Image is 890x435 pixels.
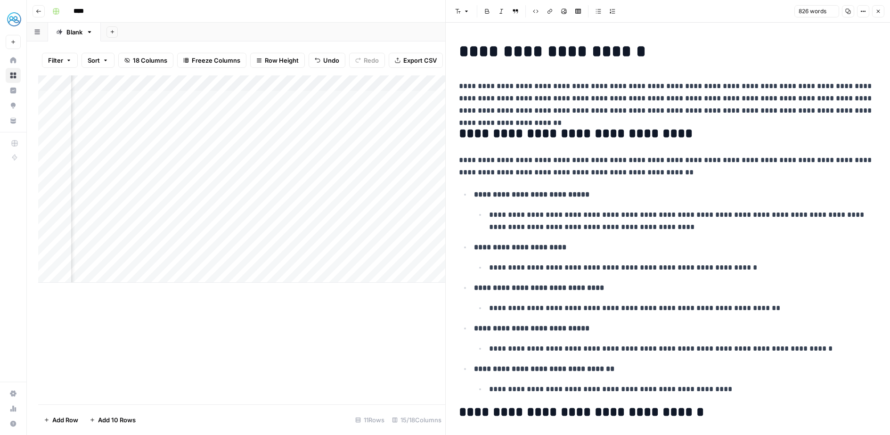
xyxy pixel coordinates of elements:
[265,56,299,65] span: Row Height
[6,68,21,83] a: Browse
[6,53,21,68] a: Home
[6,401,21,416] a: Usage
[6,8,21,31] button: Workspace: MyHealthTeam
[364,56,379,65] span: Redo
[177,53,246,68] button: Freeze Columns
[82,53,114,68] button: Sort
[351,412,388,427] div: 11 Rows
[799,7,826,16] span: 826 words
[6,11,23,28] img: MyHealthTeam Logo
[349,53,385,68] button: Redo
[6,386,21,401] a: Settings
[98,415,136,425] span: Add 10 Rows
[133,56,167,65] span: 18 Columns
[6,113,21,128] a: Your Data
[6,83,21,98] a: Insights
[42,53,78,68] button: Filter
[52,415,78,425] span: Add Row
[323,56,339,65] span: Undo
[118,53,173,68] button: 18 Columns
[388,412,445,427] div: 15/18 Columns
[66,27,82,37] div: Blank
[38,412,84,427] button: Add Row
[6,416,21,431] button: Help + Support
[84,412,141,427] button: Add 10 Rows
[6,98,21,113] a: Opportunities
[48,56,63,65] span: Filter
[403,56,437,65] span: Export CSV
[309,53,345,68] button: Undo
[88,56,100,65] span: Sort
[192,56,240,65] span: Freeze Columns
[250,53,305,68] button: Row Height
[794,5,839,17] button: 826 words
[389,53,443,68] button: Export CSV
[48,23,101,41] a: Blank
